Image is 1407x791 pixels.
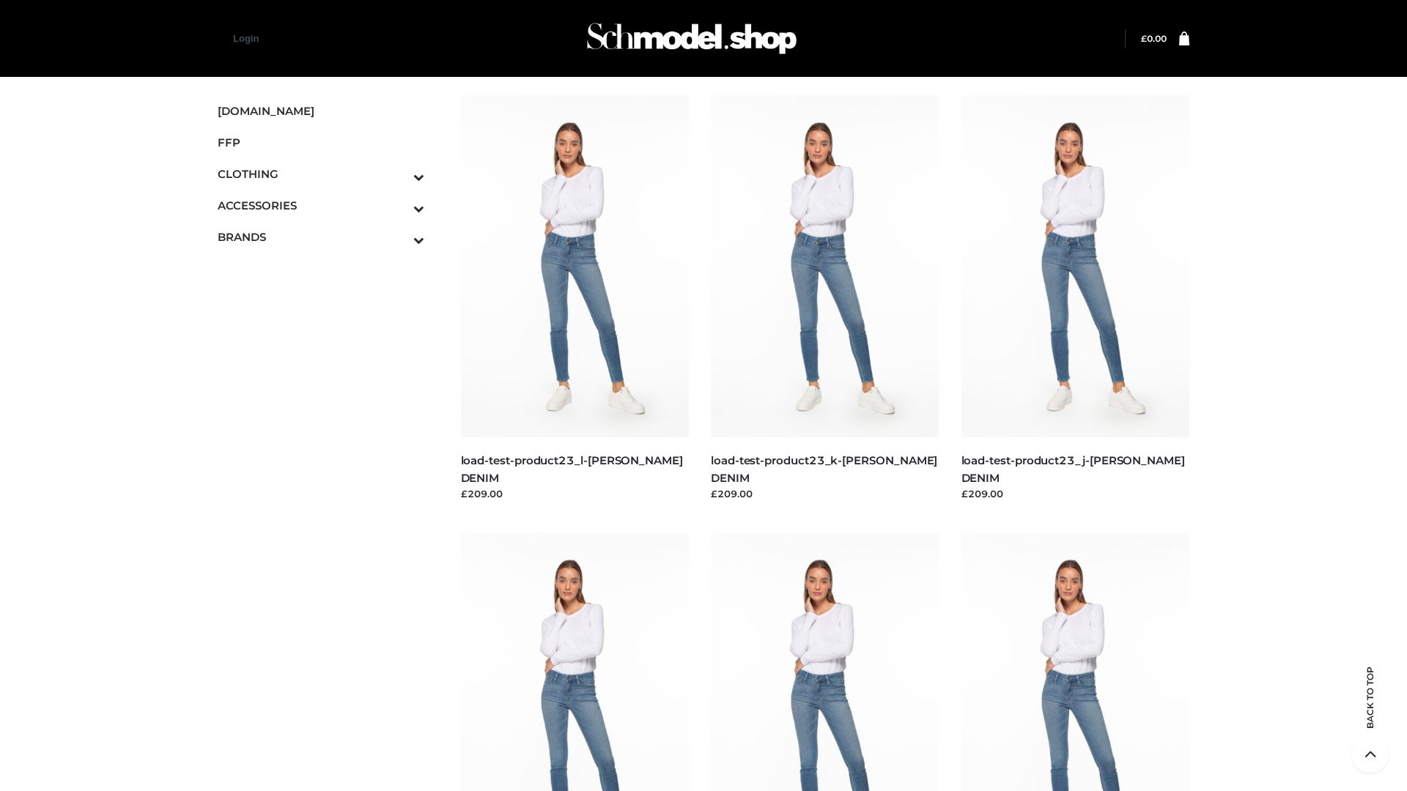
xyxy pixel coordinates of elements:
[218,103,424,119] span: [DOMAIN_NAME]
[218,134,424,151] span: FFP
[461,453,683,484] a: load-test-product23_l-[PERSON_NAME] DENIM
[373,158,424,190] button: Toggle Submenu
[1352,692,1389,729] span: Back to top
[582,10,802,67] img: Schmodel Admin 964
[218,166,424,182] span: CLOTHING
[1141,33,1147,44] span: £
[233,33,259,44] a: Login
[218,158,424,190] a: CLOTHINGToggle Submenu
[961,486,1190,501] div: £209.00
[218,221,424,253] a: BRANDSToggle Submenu
[218,197,424,214] span: ACCESSORIES
[961,453,1185,484] a: load-test-product23_j-[PERSON_NAME] DENIM
[373,190,424,221] button: Toggle Submenu
[711,453,937,484] a: load-test-product23_k-[PERSON_NAME] DENIM
[218,127,424,158] a: FFP
[1141,33,1167,44] a: £0.00
[1141,33,1167,44] bdi: 0.00
[218,190,424,221] a: ACCESSORIESToggle Submenu
[711,486,939,501] div: £209.00
[218,229,424,245] span: BRANDS
[218,95,424,127] a: [DOMAIN_NAME]
[373,221,424,253] button: Toggle Submenu
[461,486,690,501] div: £209.00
